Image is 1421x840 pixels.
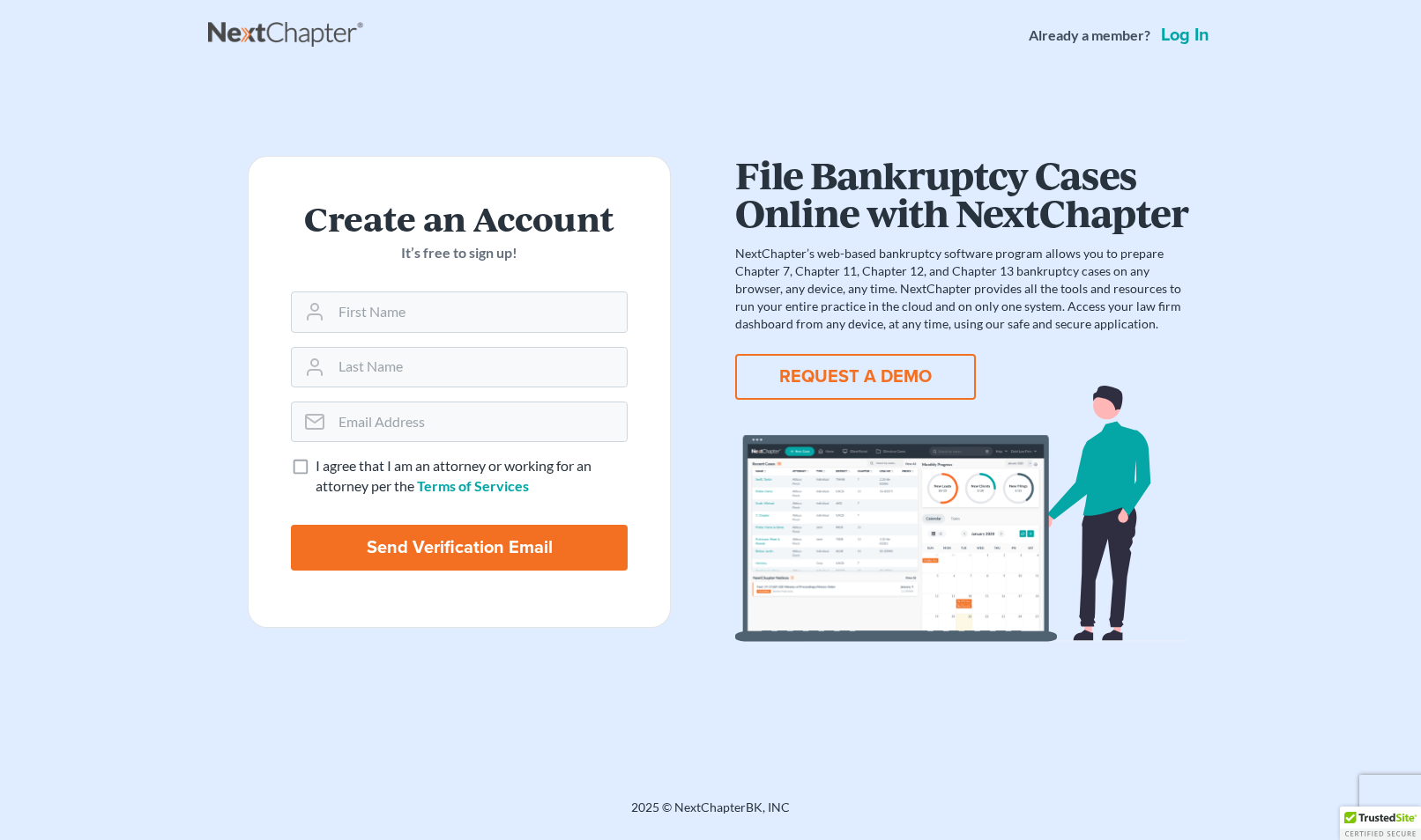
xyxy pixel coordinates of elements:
[417,477,529,494] a: Terms of Services
[735,156,1188,231] h1: File Bankruptcy Cases Online with NextChapter
[291,243,628,263] p: It’s free to sign up!
[208,799,1213,830] div: 2025 © NextChapterBK, INC
[331,348,627,387] input: Last Name
[735,386,1188,642] img: dashboard-867a026336fddd4d87f0941869007d5e2a59e2bc3a7d80a2916e9f42c0117099.svg
[735,245,1188,333] p: NextChapter’s web-based bankruptcy software program allows you to prepare Chapter 7, Chapter 11, ...
[735,354,976,400] button: REQUEST A DEMO
[1157,26,1213,44] a: Log in
[291,525,628,571] input: Send Verification Email
[316,457,591,494] span: I agree that I am an attorney or working for an attorney per the
[291,199,628,236] h2: Create an Account
[1340,807,1421,840] div: TrustedSite Certified
[1029,26,1150,46] strong: Already a member?
[331,292,627,331] input: First Name
[331,402,627,441] input: Email Address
